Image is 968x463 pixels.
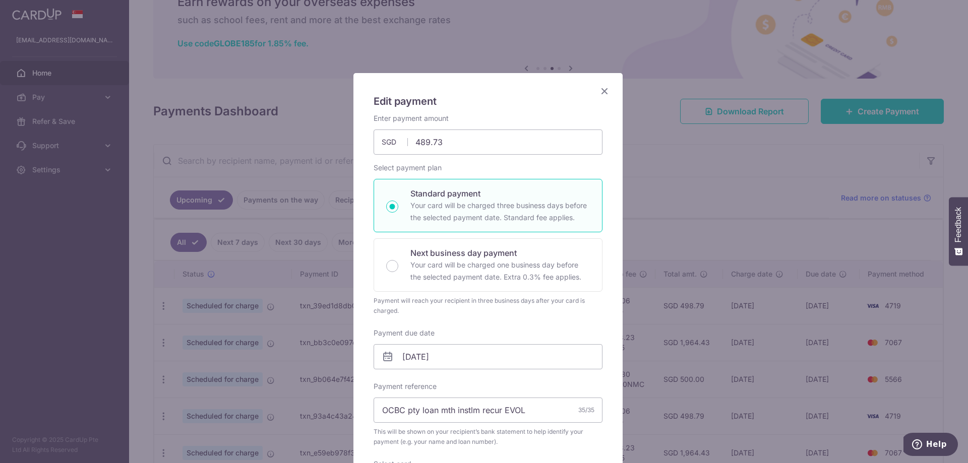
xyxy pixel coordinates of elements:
[949,197,968,266] button: Feedback - Show survey
[374,93,602,109] h5: Edit payment
[410,187,590,200] p: Standard payment
[374,296,602,316] div: Payment will reach your recipient in three business days after your card is charged.
[374,113,449,123] label: Enter payment amount
[410,259,590,283] p: Your card will be charged one business day before the selected payment date. Extra 0.3% fee applies.
[954,207,963,242] span: Feedback
[903,433,958,458] iframe: Opens a widget where you can find more information
[374,328,435,338] label: Payment due date
[410,247,590,259] p: Next business day payment
[374,381,437,391] label: Payment reference
[374,129,602,155] input: 0.00
[374,344,602,369] input: DD / MM / YYYY
[410,200,590,224] p: Your card will be charged three business days before the selected payment date. Standard fee appl...
[382,137,408,147] span: SGD
[374,427,602,447] span: This will be shown on your recipient’s bank statement to help identify your payment (e.g. your na...
[578,405,594,415] div: 35/35
[374,163,442,173] label: Select payment plan
[598,85,611,97] button: Close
